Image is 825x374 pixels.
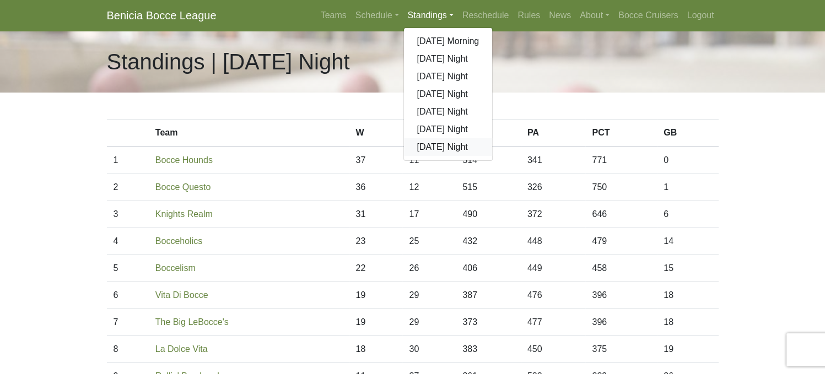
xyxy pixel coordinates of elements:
[155,182,211,192] a: Bocce Questo
[402,255,456,282] td: 26
[544,4,575,26] a: News
[107,174,149,201] td: 2
[404,68,493,85] a: [DATE] Night
[349,282,403,309] td: 19
[657,147,718,174] td: 0
[585,336,657,363] td: 375
[107,282,149,309] td: 6
[585,120,657,147] th: PCT
[155,236,202,246] a: Bocceholics
[404,50,493,68] a: [DATE] Night
[521,174,586,201] td: 326
[155,209,213,219] a: Knights Realm
[402,309,456,336] td: 29
[657,228,718,255] td: 14
[513,4,544,26] a: Rules
[575,4,614,26] a: About
[349,201,403,228] td: 31
[403,28,493,161] div: Standings
[402,120,456,147] th: L
[585,282,657,309] td: 396
[155,317,229,327] a: The Big LeBocce's
[404,138,493,156] a: [DATE] Night
[585,174,657,201] td: 750
[657,309,718,336] td: 18
[521,147,586,174] td: 341
[614,4,682,26] a: Bocce Cruisers
[521,282,586,309] td: 476
[316,4,351,26] a: Teams
[521,120,586,147] th: PA
[657,255,718,282] td: 15
[349,120,403,147] th: W
[585,309,657,336] td: 396
[349,309,403,336] td: 19
[349,174,403,201] td: 36
[107,48,350,75] h1: Standings | [DATE] Night
[402,282,456,309] td: 29
[683,4,719,26] a: Logout
[456,228,521,255] td: 432
[657,336,718,363] td: 19
[404,121,493,138] a: [DATE] Night
[585,255,657,282] td: 458
[402,174,456,201] td: 12
[349,336,403,363] td: 18
[402,336,456,363] td: 30
[458,4,514,26] a: Reschedule
[107,228,149,255] td: 4
[456,336,521,363] td: 383
[521,201,586,228] td: 372
[585,147,657,174] td: 771
[521,228,586,255] td: 448
[349,255,403,282] td: 22
[402,147,456,174] td: 11
[657,120,718,147] th: GB
[521,309,586,336] td: 477
[149,120,349,147] th: Team
[585,201,657,228] td: 646
[155,344,208,354] a: La Dolce Vita
[155,155,213,165] a: Bocce Hounds
[456,282,521,309] td: 387
[657,201,718,228] td: 6
[155,290,208,300] a: Vita Di Bocce
[107,309,149,336] td: 7
[456,255,521,282] td: 406
[107,147,149,174] td: 1
[404,103,493,121] a: [DATE] Night
[456,201,521,228] td: 490
[403,4,458,26] a: Standings
[585,228,657,255] td: 479
[107,201,149,228] td: 3
[404,32,493,50] a: [DATE] Morning
[402,201,456,228] td: 17
[349,228,403,255] td: 23
[107,255,149,282] td: 5
[657,282,718,309] td: 18
[107,336,149,363] td: 8
[521,336,586,363] td: 450
[155,263,196,273] a: Boccelism
[456,174,521,201] td: 515
[456,309,521,336] td: 373
[521,255,586,282] td: 449
[107,4,217,26] a: Benicia Bocce League
[349,147,403,174] td: 37
[351,4,403,26] a: Schedule
[404,85,493,103] a: [DATE] Night
[657,174,718,201] td: 1
[402,228,456,255] td: 25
